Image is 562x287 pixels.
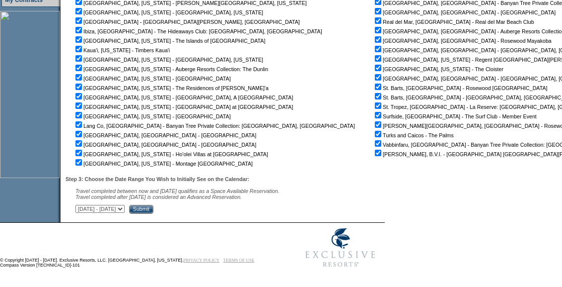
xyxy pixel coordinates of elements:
nobr: Lang Co, [GEOGRAPHIC_DATA] - Banyan Tree Private Collection: [GEOGRAPHIC_DATA], [GEOGRAPHIC_DATA] [73,123,355,129]
nobr: [GEOGRAPHIC_DATA], [US_STATE] - Montage [GEOGRAPHIC_DATA] [73,161,253,167]
input: Submit [129,205,153,214]
nobr: [GEOGRAPHIC_DATA], [GEOGRAPHIC_DATA] - Rosewood Mayakoba [373,38,552,44]
img: Exclusive Resorts [296,223,385,273]
nobr: [GEOGRAPHIC_DATA], [US_STATE] - The Cloister [373,66,503,72]
nobr: Turks and Caicos - The Palms [373,132,454,138]
nobr: [GEOGRAPHIC_DATA], [US_STATE] - [GEOGRAPHIC_DATA], [US_STATE] [73,57,263,63]
nobr: Travel completed after [DATE] is considered an Advanced Reservation. [75,194,242,200]
nobr: [GEOGRAPHIC_DATA], [US_STATE] - The Islands of [GEOGRAPHIC_DATA] [73,38,265,44]
nobr: [GEOGRAPHIC_DATA], [US_STATE] - [GEOGRAPHIC_DATA], A [GEOGRAPHIC_DATA] [73,95,293,100]
nobr: [GEOGRAPHIC_DATA], [US_STATE] - Ho'olei Villas at [GEOGRAPHIC_DATA] [73,151,268,157]
a: PRIVACY POLICY [183,258,219,263]
nobr: [GEOGRAPHIC_DATA], [GEOGRAPHIC_DATA] - [GEOGRAPHIC_DATA] [373,9,556,15]
span: Travel completed between now and [DATE] qualifies as a Space Available Reservation. [75,188,280,194]
nobr: Ibiza, [GEOGRAPHIC_DATA] - The Hideaways Club: [GEOGRAPHIC_DATA], [GEOGRAPHIC_DATA] [73,28,322,34]
nobr: Kaua'i, [US_STATE] - Timbers Kaua'i [73,47,170,53]
nobr: [GEOGRAPHIC_DATA] - [GEOGRAPHIC_DATA][PERSON_NAME], [GEOGRAPHIC_DATA] [73,19,300,25]
a: TERMS OF USE [223,258,255,263]
nobr: [GEOGRAPHIC_DATA], [US_STATE] - [GEOGRAPHIC_DATA] [73,113,231,119]
nobr: [GEOGRAPHIC_DATA], [US_STATE] - [GEOGRAPHIC_DATA] [73,76,231,82]
nobr: St. Barts, [GEOGRAPHIC_DATA] - Rosewood [GEOGRAPHIC_DATA] [373,85,547,91]
b: Step 3: Choose the Date Range You Wish to Initially See on the Calendar: [66,176,249,182]
nobr: [GEOGRAPHIC_DATA], [US_STATE] - [GEOGRAPHIC_DATA], [US_STATE] [73,9,263,15]
nobr: [GEOGRAPHIC_DATA], [US_STATE] - [GEOGRAPHIC_DATA] at [GEOGRAPHIC_DATA] [73,104,293,110]
nobr: Real del Mar, [GEOGRAPHIC_DATA] - Real del Mar Beach Club [373,19,534,25]
nobr: [GEOGRAPHIC_DATA], [US_STATE] - The Residences of [PERSON_NAME]'a [73,85,269,91]
nobr: [GEOGRAPHIC_DATA], [US_STATE] - Auberge Resorts Collection: The Dunlin [73,66,268,72]
nobr: [GEOGRAPHIC_DATA], [GEOGRAPHIC_DATA] - [GEOGRAPHIC_DATA] [73,132,256,138]
nobr: [GEOGRAPHIC_DATA], [GEOGRAPHIC_DATA] - [GEOGRAPHIC_DATA] [73,142,256,148]
nobr: Surfside, [GEOGRAPHIC_DATA] - The Surf Club - Member Event [373,113,537,119]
